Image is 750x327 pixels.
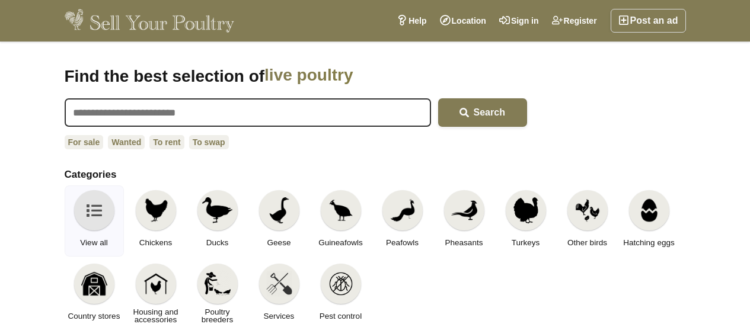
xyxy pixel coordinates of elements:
[328,271,354,297] img: Pest control
[451,197,477,223] img: Pheasants
[438,98,527,127] button: Search
[192,308,244,323] span: Poultry breeders
[320,312,362,320] span: Pest control
[250,185,309,257] a: Geese Geese
[149,135,184,149] a: To rent
[623,239,674,246] span: Hatching eggs
[68,312,120,320] span: Country stores
[373,185,432,257] a: Peafowls Peafowls
[108,135,145,149] a: Wanted
[328,197,354,223] img: Guineafowls
[311,185,371,257] a: Guineafowls Guineafowls
[81,271,107,297] img: Country stores
[65,169,686,181] h2: Categories
[386,239,419,246] span: Peafowls
[130,308,182,323] span: Housing and accessories
[266,197,292,223] img: Geese
[435,185,494,257] a: Pheasants Pheasants
[202,197,232,223] img: Ducks
[264,312,295,320] span: Services
[139,239,173,246] span: Chickens
[445,239,483,246] span: Pheasants
[65,9,235,33] img: Sell Your Poultry
[493,9,545,33] a: Sign in
[264,65,463,86] span: live poultry
[126,185,186,257] a: Chickens Chickens
[143,271,169,297] img: Housing and accessories
[575,197,601,223] img: Other birds
[636,197,662,223] img: Hatching eggs
[390,9,433,33] a: Help
[205,271,231,297] img: Poultry breeders
[318,239,362,246] span: Guineafowls
[620,185,679,257] a: Hatching eggs Hatching eggs
[65,135,104,149] a: For sale
[390,197,416,223] img: Peafowls
[206,239,229,246] span: Ducks
[267,239,291,246] span: Geese
[80,239,107,246] span: View all
[567,239,607,246] span: Other birds
[496,185,556,257] a: Turkeys Turkeys
[65,65,527,86] h1: Find the best selection of
[474,107,505,117] span: Search
[545,9,604,33] a: Register
[266,271,292,297] img: Services
[512,239,540,246] span: Turkeys
[558,185,617,257] a: Other birds Other birds
[143,197,169,223] img: Chickens
[65,185,124,257] a: View all
[189,135,229,149] a: To swap
[433,9,493,33] a: Location
[188,185,247,257] a: Ducks Ducks
[611,9,686,33] a: Post an ad
[513,197,539,223] img: Turkeys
